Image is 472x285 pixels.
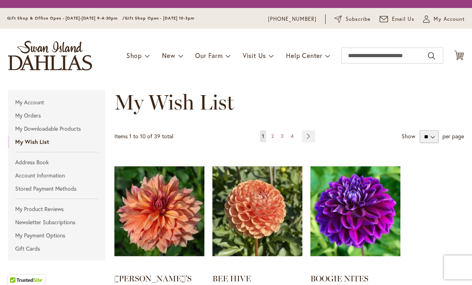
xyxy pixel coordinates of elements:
img: BEE HIVE [212,155,302,267]
a: [PHONE_NUMBER] [268,15,316,23]
iframe: Launch Accessibility Center [6,257,28,279]
span: Email Us [392,15,415,23]
img: BOOGIE NITES [310,155,400,267]
span: Help Center [286,51,322,60]
a: Email Us [380,15,415,23]
span: My Account [434,15,465,23]
a: 3 [279,130,286,142]
a: Stored Payment Methods [8,183,105,195]
span: Shop [126,51,142,60]
a: My Orders [8,110,105,122]
span: Subscribe [346,15,371,23]
a: store logo [8,41,92,70]
span: My Wish List [114,90,234,115]
a: Gift Cards [8,243,105,255]
strong: My Wish List [8,136,105,148]
a: BOOGIE NITES [310,155,400,269]
a: My Account [8,96,105,108]
a: My Payment Options [8,229,105,241]
button: My Account [423,15,465,23]
a: BEE HIVE [212,155,302,269]
span: per page [442,132,464,140]
a: 2 [269,130,276,142]
a: Newsletter Subscriptions [8,216,105,228]
img: Andy's Legacy [114,155,204,267]
span: New [162,51,175,60]
span: Our Farm [195,51,222,60]
a: Account Information [8,169,105,181]
a: BEE HIVE [212,274,251,283]
button: Search [428,50,435,62]
a: 4 [289,130,296,142]
span: 2 [271,133,274,139]
span: 1 [262,133,264,139]
a: Subscribe [334,15,371,23]
span: Gift Shop Open - [DATE] 10-3pm [125,16,194,21]
a: BOOGIE NITES [310,274,368,283]
strong: Show [402,132,415,140]
span: 4 [291,133,294,139]
span: Visit Us [243,51,266,60]
span: Gift Shop & Office Open - [DATE]-[DATE] 9-4:30pm / [7,16,125,21]
a: My Downloadable Products [8,123,105,135]
span: 3 [281,133,284,139]
a: My Product Reviews [8,203,105,215]
a: Andy's Legacy [114,155,204,269]
a: Address Book [8,156,105,168]
span: Items 1 to 10 of 39 total [114,132,173,140]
